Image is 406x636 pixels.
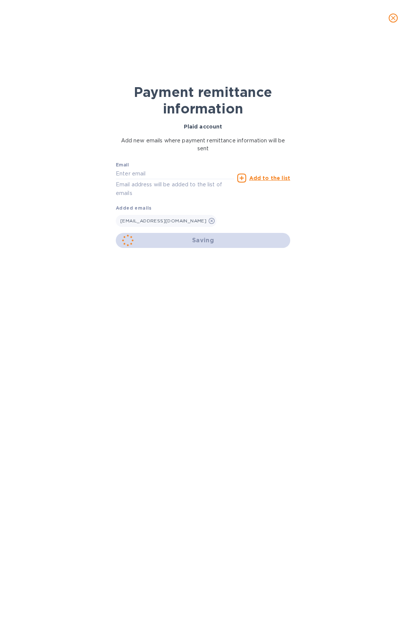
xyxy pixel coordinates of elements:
[116,137,290,153] p: Add new emails where payment remittance information will be sent
[116,163,129,167] label: Email
[249,175,290,181] u: Add to the list
[116,205,152,211] b: Added emails
[134,84,272,117] b: Payment remittance information
[120,218,206,224] span: [EMAIL_ADDRESS][DOMAIN_NAME]
[384,9,402,27] button: close
[116,215,217,227] div: [EMAIL_ADDRESS][DOMAIN_NAME]
[116,180,234,198] p: Email address will be added to the list of emails
[116,168,234,180] input: Enter email
[184,124,223,130] b: Plaid account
